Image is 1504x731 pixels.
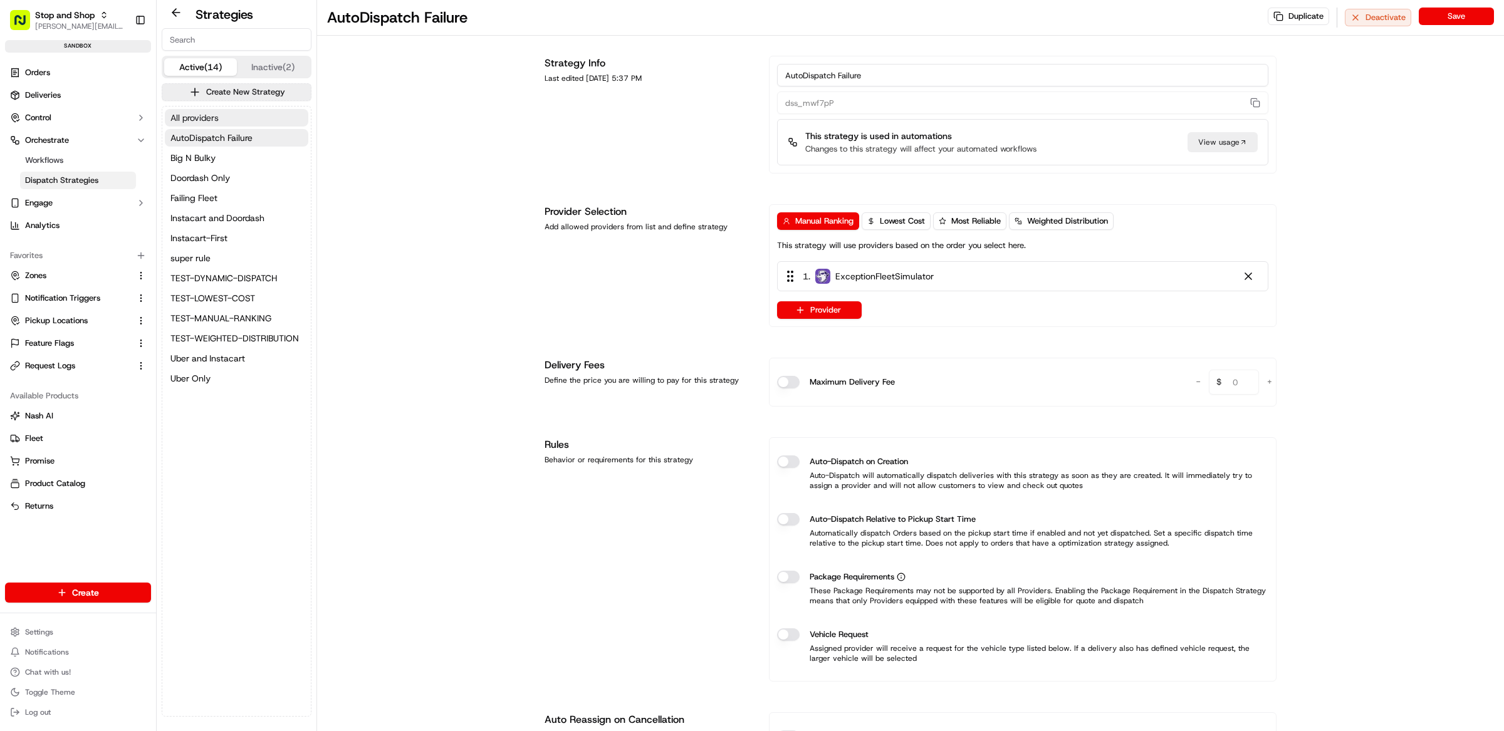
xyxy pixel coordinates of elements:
p: These Package Requirements may not be supported by all Providers. Enabling the Package Requiremen... [777,586,1268,606]
span: Doordash Only [170,172,230,184]
img: 4037041995827_4c49e92c6e3ed2e3ec13_72.png [26,120,49,142]
img: FleetSimulator.png [815,269,830,284]
div: Start new chat [56,120,206,132]
p: Changes to this strategy will affect your automated workflows [805,143,1037,155]
button: Log out [5,703,151,721]
button: All providers [165,109,308,127]
span: Product Catalog [25,478,85,489]
button: See all [194,160,228,175]
a: Request Logs [10,360,131,371]
button: Fleet [5,428,151,448]
label: Auto-Dispatch on Creation [810,455,908,468]
div: We're available if you need us! [56,132,172,142]
span: Workflows [25,155,63,166]
span: Most Reliable [951,215,1001,227]
img: Ami Wang [13,216,33,236]
button: Notification Triggers [5,288,151,308]
a: TEST-DYNAMIC-DISPATCH [165,269,308,287]
button: Pickup Locations [5,311,151,331]
a: super rule [165,249,308,267]
span: [PERSON_NAME] [39,194,102,204]
div: Past conversations [13,163,84,173]
span: Request Logs [25,360,75,371]
h1: Provider Selection [545,204,754,219]
a: Nash AI [10,410,146,422]
img: Nash [13,13,38,38]
span: Lowest Cost [880,215,925,227]
button: Product Catalog [5,474,151,494]
button: AutoDispatch Failure [165,129,308,147]
button: Chat with us! [5,663,151,681]
span: Log out [25,707,51,717]
button: Feature Flags [5,333,151,353]
p: This strategy is used in automations [805,130,1037,142]
div: View usage [1188,132,1258,152]
a: Dispatch Strategies [20,172,136,189]
span: Notification Triggers [25,293,100,304]
a: Analytics [5,215,151,236]
p: This strategy will use providers based on the order you select here. [777,240,1026,251]
button: Weighted Distribution [1009,212,1114,230]
span: [PERSON_NAME][EMAIL_ADDRESS][DOMAIN_NAME] [35,21,125,31]
a: Fleet [10,433,146,444]
span: Uber Only [170,372,211,385]
a: Zones [10,270,131,281]
h1: Rules [545,437,754,452]
span: Failing Fleet [170,192,217,204]
span: [DATE] [111,228,137,238]
a: Feature Flags [10,338,131,349]
span: TEST-MANUAL-RANKING [170,312,271,324]
a: TEST-MANUAL-RANKING [165,309,308,327]
button: Toggle Theme [5,683,151,701]
button: TEST-LOWEST-COST [165,289,308,307]
span: [PERSON_NAME] [39,228,102,238]
span: • [104,194,108,204]
button: Uber and Instacart [165,350,308,367]
p: Auto-Dispatch will automatically dispatch deliveries with this strategy as soon as they are creat... [777,470,1268,490]
a: Orders [5,63,151,83]
span: Instacart-First [170,232,227,244]
span: Deliveries [25,90,61,101]
div: Favorites [5,246,151,266]
button: Save [1419,8,1494,25]
span: Pickup Locations [25,315,88,326]
p: Assigned provider will receive a request for the vehicle type listed below. If a delivery also ha... [777,643,1268,663]
div: Define the price you are willing to pay for this strategy [545,375,754,385]
span: Notifications [25,647,69,657]
p: Automatically dispatch Orders based on the pickup start time if enabled and not yet dispatched. S... [777,528,1268,548]
span: Fleet [25,433,43,444]
button: Provider [777,301,862,319]
img: Tiffany Volk [13,182,33,202]
span: Orchestrate [25,135,69,146]
button: Lowest Cost [862,212,931,230]
button: Engage [5,193,151,213]
button: Create New Strategy [162,83,311,101]
span: Feature Flags [25,338,74,349]
div: 1 . [783,269,934,283]
span: Returns [25,500,53,512]
button: Stop and Shop[PERSON_NAME][EMAIL_ADDRESS][DOMAIN_NAME] [5,5,130,35]
button: Inactive (2) [237,58,310,76]
span: API Documentation [118,280,201,293]
a: Product Catalog [10,478,146,489]
span: $ [1211,371,1226,397]
a: 💻API Documentation [101,275,206,298]
button: Most Reliable [933,212,1006,230]
h1: Auto Reassign on Cancellation [545,712,754,727]
span: TEST-WEIGHTED-DISTRIBUTION [170,332,299,345]
button: Stop and Shop [35,9,95,21]
h1: AutoDispatch Failure [327,8,467,28]
a: TEST-WEIGHTED-DISTRIBUTION [165,329,308,347]
span: Zones [25,270,46,281]
span: Create [72,586,99,599]
button: Returns [5,496,151,516]
div: Last edited [DATE] 5:37 PM [545,73,754,83]
button: Instacart-First [165,229,308,247]
button: Uber Only [165,370,308,387]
